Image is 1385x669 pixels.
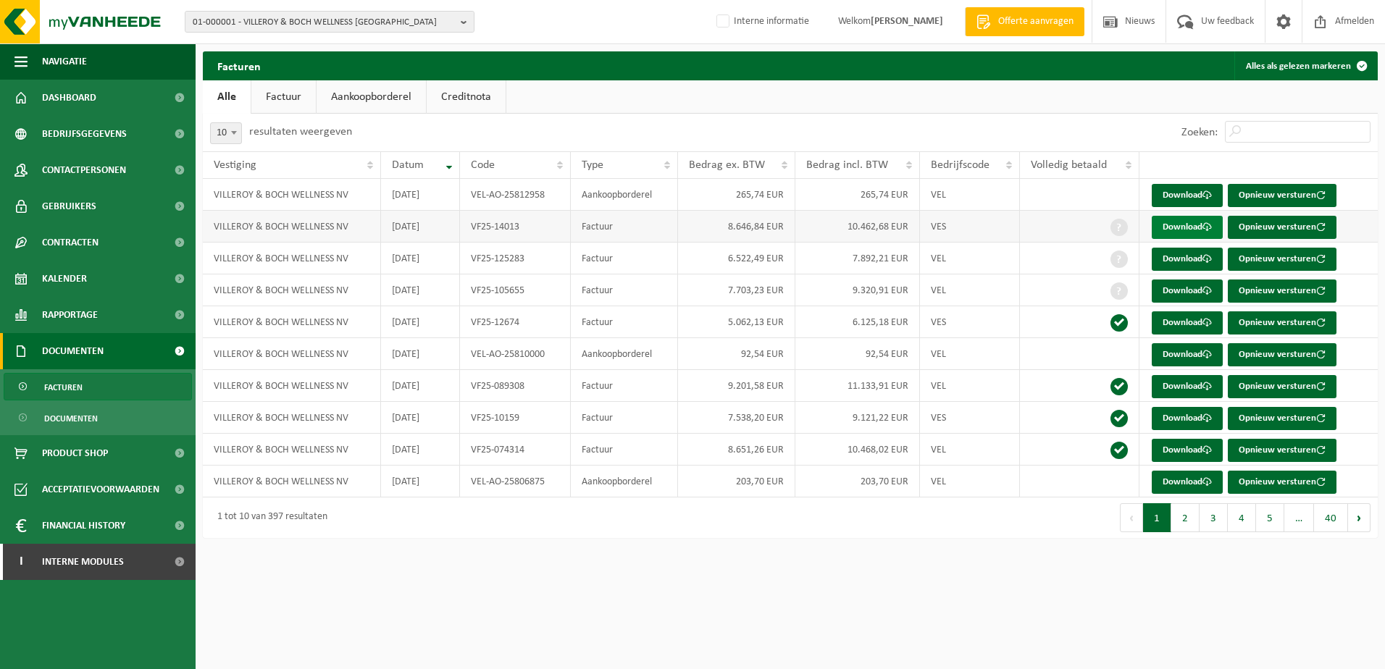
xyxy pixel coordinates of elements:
[203,80,251,114] a: Alle
[1234,51,1376,80] button: Alles als gelezen markeren
[42,188,96,224] span: Gebruikers
[965,7,1084,36] a: Offerte aanvragen
[1228,184,1336,207] button: Opnieuw versturen
[714,11,809,33] label: Interne informatie
[460,211,571,243] td: VF25-14013
[795,211,919,243] td: 10.462,68 EUR
[920,179,1020,211] td: VEL
[806,159,888,171] span: Bedrag incl. BTW
[460,306,571,338] td: VF25-12674
[381,243,461,274] td: [DATE]
[210,122,242,144] span: 10
[795,306,919,338] td: 6.125,18 EUR
[460,370,571,402] td: VF25-089308
[203,434,381,466] td: VILLEROY & BOCH WELLNESS NV
[571,466,678,497] td: Aankoopborderel
[42,261,87,297] span: Kalender
[571,434,678,466] td: Factuur
[678,179,795,211] td: 265,74 EUR
[214,159,256,171] span: Vestiging
[1228,343,1336,366] button: Opnieuw versturen
[1171,503,1200,532] button: 2
[42,80,96,116] span: Dashboard
[381,274,461,306] td: [DATE]
[185,11,474,33] button: 01-000001 - VILLEROY & BOCH WELLNESS [GEOGRAPHIC_DATA]
[460,466,571,497] td: VEL-AO-25806875
[381,306,461,338] td: [DATE]
[678,370,795,402] td: 9.201,58 EUR
[678,338,795,370] td: 92,54 EUR
[42,471,159,508] span: Acceptatievoorwaarden
[1228,503,1256,532] button: 4
[678,274,795,306] td: 7.703,23 EUR
[42,43,87,80] span: Navigatie
[1031,159,1107,171] span: Volledig betaald
[14,544,28,580] span: I
[44,405,98,432] span: Documenten
[1348,503,1371,532] button: Next
[392,159,424,171] span: Datum
[1152,279,1223,303] a: Download
[931,159,989,171] span: Bedrijfscode
[42,544,124,580] span: Interne modules
[920,370,1020,402] td: VEL
[381,211,461,243] td: [DATE]
[678,466,795,497] td: 203,70 EUR
[995,14,1077,29] span: Offerte aanvragen
[1314,503,1348,532] button: 40
[795,370,919,402] td: 11.133,91 EUR
[1152,216,1223,239] a: Download
[678,211,795,243] td: 8.646,84 EUR
[582,159,603,171] span: Type
[211,123,241,143] span: 10
[381,179,461,211] td: [DATE]
[795,243,919,274] td: 7.892,21 EUR
[42,116,127,152] span: Bedrijfsgegevens
[1152,407,1223,430] a: Download
[42,224,99,261] span: Contracten
[1152,439,1223,462] a: Download
[249,126,352,138] label: resultaten weergeven
[251,80,316,114] a: Factuur
[871,16,943,27] strong: [PERSON_NAME]
[44,374,83,401] span: Facturen
[460,243,571,274] td: VF25-125283
[571,243,678,274] td: Factuur
[795,434,919,466] td: 10.468,02 EUR
[920,211,1020,243] td: VES
[42,152,126,188] span: Contactpersonen
[203,51,275,80] h2: Facturen
[920,274,1020,306] td: VEL
[4,373,192,400] a: Facturen
[1152,248,1223,271] a: Download
[1181,127,1218,138] label: Zoeken:
[689,159,765,171] span: Bedrag ex. BTW
[1152,375,1223,398] a: Download
[203,179,381,211] td: VILLEROY & BOCH WELLNESS NV
[1228,279,1336,303] button: Opnieuw versturen
[42,297,98,333] span: Rapportage
[42,508,125,544] span: Financial History
[203,338,381,370] td: VILLEROY & BOCH WELLNESS NV
[795,338,919,370] td: 92,54 EUR
[1152,184,1223,207] a: Download
[381,338,461,370] td: [DATE]
[1143,503,1171,532] button: 1
[460,402,571,434] td: VF25-10159
[795,179,919,211] td: 265,74 EUR
[1228,407,1336,430] button: Opnieuw versturen
[460,434,571,466] td: VF25-074314
[203,370,381,402] td: VILLEROY & BOCH WELLNESS NV
[920,338,1020,370] td: VEL
[795,402,919,434] td: 9.121,22 EUR
[571,211,678,243] td: Factuur
[317,80,426,114] a: Aankoopborderel
[920,243,1020,274] td: VEL
[678,434,795,466] td: 8.651,26 EUR
[1228,471,1336,494] button: Opnieuw versturen
[678,306,795,338] td: 5.062,13 EUR
[795,466,919,497] td: 203,70 EUR
[381,434,461,466] td: [DATE]
[1228,311,1336,334] button: Opnieuw versturen
[203,466,381,497] td: VILLEROY & BOCH WELLNESS NV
